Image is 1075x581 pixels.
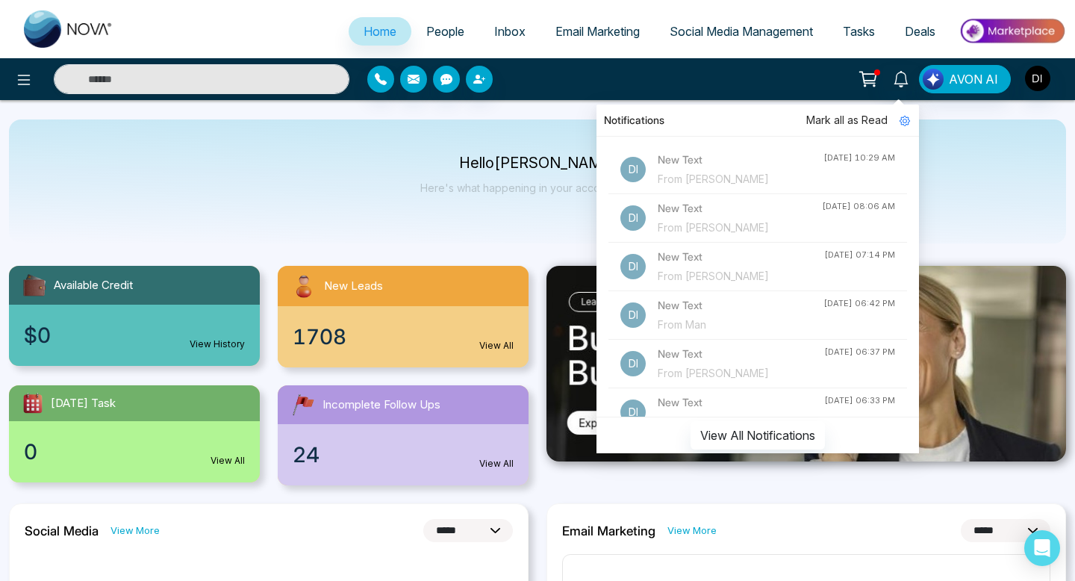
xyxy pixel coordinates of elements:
div: Notifications [596,105,919,137]
span: Tasks [843,24,875,39]
span: 0 [24,436,37,467]
p: Di [620,157,646,182]
div: From [PERSON_NAME] [658,220,822,236]
span: 1708 [293,321,346,352]
a: Email Marketing [540,17,655,46]
img: availableCredit.svg [21,272,48,299]
h4: New Text [658,394,824,411]
img: followUps.svg [290,391,317,418]
div: From [PERSON_NAME] [658,365,824,382]
div: [DATE] 08:06 AM [822,200,895,213]
span: [DATE] Task [51,395,116,412]
img: Nova CRM Logo [24,10,113,48]
span: Home [364,24,396,39]
span: Incomplete Follow Ups [322,397,440,414]
p: Di [620,205,646,231]
button: View All Notifications [691,421,825,450]
a: Tasks [828,17,890,46]
div: From Man [658,317,823,333]
div: From [PERSON_NAME] [658,414,824,430]
a: View All [479,339,514,352]
p: Hello [PERSON_NAME] [420,157,655,170]
h4: New Text [658,152,823,168]
span: Mark all as Read [806,112,888,128]
p: Here's what happening in your account [DATE]. [420,181,655,194]
img: . [546,266,1066,462]
a: View All [479,457,514,470]
a: Home [349,17,411,46]
h2: Email Marketing [562,523,655,538]
div: From [PERSON_NAME] [658,268,824,285]
span: Available Credit [54,277,133,294]
a: Inbox [479,17,540,46]
span: $0 [24,320,51,351]
a: Social Media Management [655,17,828,46]
span: Social Media Management [670,24,813,39]
a: View All Notifications [691,428,825,441]
div: [DATE] 07:14 PM [824,249,895,261]
p: Di [620,351,646,376]
span: New Leads [324,278,383,295]
div: [DATE] 10:29 AM [823,152,895,164]
a: View History [190,338,245,351]
a: New Leads1708View All [269,266,537,367]
div: From [PERSON_NAME] [658,171,823,187]
div: Open Intercom Messenger [1024,530,1060,566]
a: View More [110,523,160,538]
h4: New Text [658,346,824,362]
img: User Avatar [1025,66,1050,91]
span: Inbox [494,24,526,39]
h2: Social Media [25,523,99,538]
a: People [411,17,479,46]
span: 24 [293,439,320,470]
div: [DATE] 06:37 PM [824,346,895,358]
button: AVON AI [919,65,1011,93]
span: Deals [905,24,935,39]
h4: New Text [658,249,824,265]
span: People [426,24,464,39]
img: todayTask.svg [21,391,45,415]
h4: New Text [658,297,823,314]
img: Market-place.gif [958,14,1066,48]
span: AVON AI [949,70,998,88]
span: Email Marketing [555,24,640,39]
a: Incomplete Follow Ups24View All [269,385,537,485]
div: [DATE] 06:42 PM [823,297,895,310]
p: Di [620,254,646,279]
div: [DATE] 06:33 PM [824,394,895,407]
a: Deals [890,17,950,46]
p: Di [620,302,646,328]
img: Lead Flow [923,69,944,90]
h4: New Text [658,200,822,217]
a: View More [667,523,717,538]
p: Di [620,400,646,425]
img: newLeads.svg [290,272,318,300]
a: View All [211,454,245,467]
